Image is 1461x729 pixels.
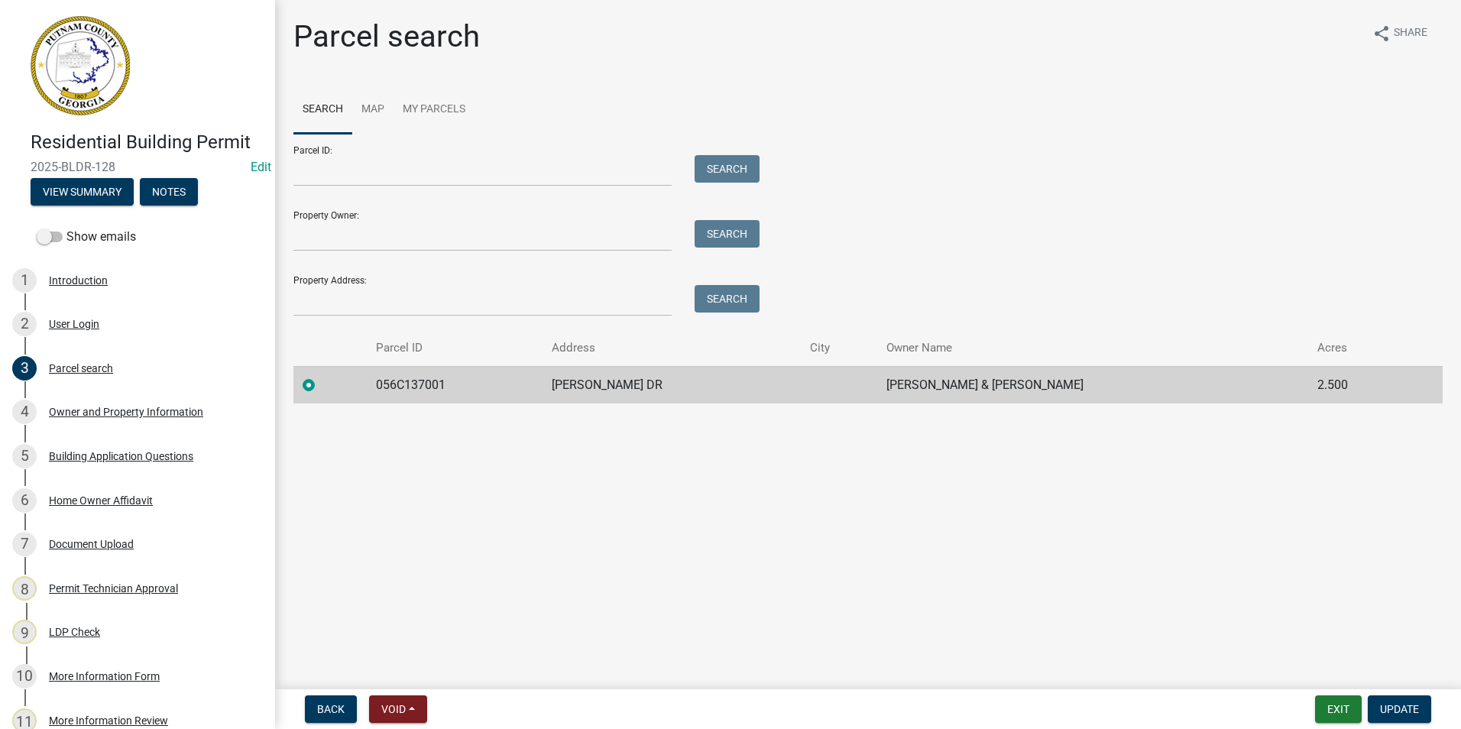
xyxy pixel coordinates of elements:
[1308,366,1406,403] td: 2.500
[394,86,475,134] a: My Parcels
[12,488,37,513] div: 6
[251,160,271,174] a: Edit
[801,330,877,366] th: City
[49,451,193,462] div: Building Application Questions
[140,178,198,206] button: Notes
[31,178,134,206] button: View Summary
[877,330,1308,366] th: Owner Name
[695,220,760,248] button: Search
[49,539,134,549] div: Document Upload
[49,407,203,417] div: Owner and Property Information
[317,703,345,715] span: Back
[543,330,801,366] th: Address
[381,703,406,715] span: Void
[1380,703,1419,715] span: Update
[12,356,37,381] div: 3
[12,400,37,424] div: 4
[293,18,480,55] h1: Parcel search
[367,330,543,366] th: Parcel ID
[12,576,37,601] div: 8
[695,155,760,183] button: Search
[1360,18,1440,48] button: shareShare
[12,620,37,644] div: 9
[251,160,271,174] wm-modal-confirm: Edit Application Number
[31,160,245,174] span: 2025-BLDR-128
[37,228,136,246] label: Show emails
[1394,24,1427,43] span: Share
[49,495,153,506] div: Home Owner Affidavit
[49,275,108,286] div: Introduction
[1372,24,1391,43] i: share
[49,671,160,682] div: More Information Form
[1308,330,1406,366] th: Acres
[49,363,113,374] div: Parcel search
[1315,695,1362,723] button: Exit
[31,131,263,154] h4: Residential Building Permit
[369,695,427,723] button: Void
[31,16,130,115] img: Putnam County, Georgia
[12,444,37,468] div: 5
[12,664,37,688] div: 10
[543,366,801,403] td: [PERSON_NAME] DR
[49,583,178,594] div: Permit Technician Approval
[49,627,100,637] div: LDP Check
[305,695,357,723] button: Back
[49,715,168,726] div: More Information Review
[31,186,134,199] wm-modal-confirm: Summary
[1368,695,1431,723] button: Update
[367,366,543,403] td: 056C137001
[49,319,99,329] div: User Login
[352,86,394,134] a: Map
[140,186,198,199] wm-modal-confirm: Notes
[877,366,1308,403] td: [PERSON_NAME] & [PERSON_NAME]
[12,532,37,556] div: 7
[12,268,37,293] div: 1
[293,86,352,134] a: Search
[12,312,37,336] div: 2
[695,285,760,313] button: Search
